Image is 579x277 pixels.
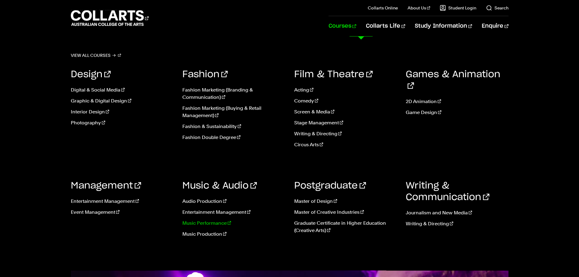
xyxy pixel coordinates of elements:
a: Film & Theatre [294,70,373,79]
a: Screen & Media [294,108,397,116]
a: Games & Animation [406,70,500,91]
a: Game Design [406,109,508,116]
a: Fashion Marketing (Branding & Communication) [182,86,285,101]
a: Comedy [294,97,397,105]
a: Postgraduate [294,181,366,190]
a: Student Login [440,5,476,11]
a: Acting [294,86,397,94]
a: Study Information [415,16,472,36]
div: Go to homepage [71,9,149,27]
a: Design [71,70,111,79]
a: Fashion & Sustainability [182,123,285,130]
a: Search [486,5,508,11]
a: Circus Arts [294,141,397,148]
a: Writing & Directing [406,220,508,227]
a: Writing & Directing [294,130,397,137]
a: Audio Production [182,198,285,205]
a: Graphic & Digital Design [71,97,174,105]
a: 2D Animation [406,98,508,105]
a: Collarts Life [366,16,405,36]
a: Entertainment Management [182,209,285,216]
a: Collarts Online [368,5,398,11]
a: About Us [408,5,430,11]
a: Interior Design [71,108,174,116]
a: Graduate Certificate in Higher Education (Creative Arts) [294,220,397,234]
a: Music Production [182,230,285,238]
a: View all courses [71,51,121,60]
a: Fashion Double Degree [182,134,285,141]
a: Journalism and New Media [406,209,508,216]
a: Photography [71,119,174,126]
a: Event Management [71,209,174,216]
a: Music Performance [182,220,285,227]
a: Enquire [482,16,508,36]
a: Stage Management [294,119,397,126]
a: Management [71,181,141,190]
a: Fashion [182,70,228,79]
a: Fashion Marketing (Buying & Retail Management) [182,105,285,119]
a: Entertainment Management [71,198,174,205]
a: Master of Design [294,198,397,205]
a: Master of Creative Industries [294,209,397,216]
a: Digital & Social Media [71,86,174,94]
a: Music & Audio [182,181,257,190]
a: Courses [329,16,356,36]
a: Writing & Communication [406,181,489,202]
